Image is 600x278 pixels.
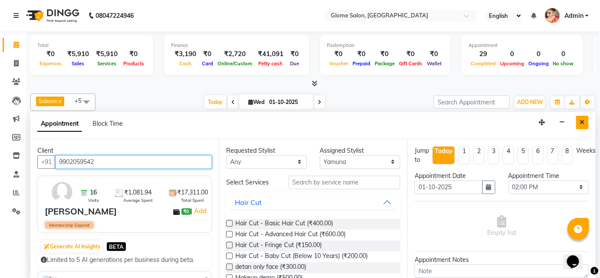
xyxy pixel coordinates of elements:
[22,3,82,28] img: logo
[92,49,121,59] div: ₹5,910
[287,49,302,59] div: ₹0
[124,188,152,197] span: ₹1,081.94
[177,60,194,67] span: Cash
[235,251,368,262] span: Hair Cut - Baby Cut (Below 10 Years) (₹200.00)
[121,60,146,67] span: Products
[487,215,516,238] span: Empty list
[551,49,576,59] div: 0
[532,146,544,164] li: 6
[562,146,573,164] li: 8
[220,178,282,187] div: Select Services
[564,243,591,269] iframe: chat widget
[226,146,307,155] div: Requested Stylist
[171,42,302,49] div: Finance
[37,155,56,169] button: +91
[123,197,153,204] span: Average Spent
[498,60,526,67] span: Upcoming
[177,188,208,197] span: ₹17,311.00
[458,146,470,164] li: 1
[55,155,212,169] input: Search by Name/Mobile/Email/Code
[508,171,589,181] div: Appointment Time
[246,99,267,105] span: Wed
[526,49,551,59] div: 0
[235,241,322,251] span: Hair Cut - Fringe Cut (₹150.00)
[288,60,301,67] span: Due
[200,60,215,67] span: Card
[215,60,254,67] span: Online/Custom
[564,11,584,20] span: Admin
[551,60,576,67] span: No show
[425,60,444,67] span: Wallet
[235,262,306,273] span: detan only face (₹300.00)
[88,197,99,204] span: Visits
[41,255,208,265] div: Limited to 5 AI generations per business during beta.
[235,219,333,230] span: Hair Cut - Basic Hair Cut (₹400.00)
[327,60,350,67] span: Voucher
[171,49,200,59] div: ₹3,190
[230,194,397,210] button: Hair Cut
[473,146,485,164] li: 2
[350,60,373,67] span: Prepaid
[42,241,102,253] button: Generate AI Insights
[215,49,254,59] div: ₹2,720
[70,60,87,67] span: Sales
[503,146,514,164] li: 4
[373,60,397,67] span: Package
[434,95,510,109] input: Search Appointment
[193,206,208,216] a: Add
[518,146,529,164] li: 5
[181,197,204,204] span: Total Spent
[45,205,117,218] div: [PERSON_NAME]
[92,120,123,127] span: Block Time
[468,49,498,59] div: 29
[37,116,82,132] span: Appointment
[468,42,576,49] div: Appointment
[235,197,262,208] div: Hair Cut
[49,180,75,205] img: avatar
[515,96,545,108] button: ADD NEW
[397,60,425,67] span: Gift Cards
[37,60,64,67] span: Expenses
[254,49,287,59] div: ₹41,091
[204,95,226,109] span: Today
[415,255,589,265] div: Appointment Notes
[95,60,119,67] span: Services
[435,147,453,156] div: Today
[397,49,425,59] div: ₹0
[75,97,88,104] span: +5
[121,49,146,59] div: ₹0
[45,221,94,229] span: Membership Expired
[39,97,58,104] span: Saleem
[200,49,215,59] div: ₹0
[327,49,350,59] div: ₹0
[181,208,191,215] span: ₹0
[468,60,498,67] span: Completed
[488,146,499,164] li: 3
[576,116,589,129] button: Close
[373,49,397,59] div: ₹0
[320,146,401,155] div: Assigned Stylist
[415,146,429,164] div: Jump to
[64,49,92,59] div: ₹5,910
[37,49,64,59] div: ₹0
[235,230,346,241] span: Hair Cut - Advanced Hair Cut (₹600.00)
[545,8,560,23] img: Admin
[58,97,62,104] a: x
[415,181,483,194] input: yyyy-mm-dd
[191,207,208,215] span: |
[547,146,558,164] li: 7
[517,99,543,105] span: ADD NEW
[415,171,495,181] div: Appointment Date
[37,42,146,49] div: Total
[327,42,444,49] div: Redemption
[289,176,400,189] input: Search by service name
[577,146,596,155] div: Weeks
[526,60,551,67] span: Ongoing
[37,146,212,155] div: Client
[350,49,373,59] div: ₹0
[498,49,526,59] div: 0
[107,242,126,251] span: BETA
[267,96,310,109] input: 2025-10-01
[90,188,97,197] span: 16
[257,60,285,67] span: Petty cash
